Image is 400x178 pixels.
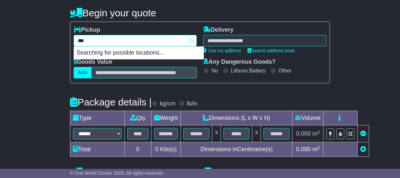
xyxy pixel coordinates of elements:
[212,125,221,142] td: x
[70,167,197,178] h4: Pickup Instructions
[296,146,311,153] span: 0.000
[151,142,181,157] td: Kilo(s)
[211,68,218,74] label: No
[248,48,294,53] a: Search address book
[360,146,366,153] a: Add new item
[160,100,176,107] label: kg/cm
[124,142,151,157] td: 0
[187,100,198,107] label: lb/in
[74,67,92,78] label: AUD
[231,68,266,74] label: Lithium Battery
[70,111,124,125] td: Type
[70,97,152,107] h4: Package details |
[203,48,241,53] a: Use my address
[74,26,100,34] label: Pickup
[317,145,320,150] sup: 3
[181,142,293,157] td: Dimensions in Centimetre(s)
[203,167,330,178] h4: Delivery Instructions
[203,26,234,34] label: Delivery
[203,58,276,66] label: Any Dangerous Goods?
[151,111,181,125] td: Weight
[74,58,112,66] label: Goods Value
[317,130,320,135] sup: 3
[74,35,197,46] typeahead: Please provide city
[279,68,292,74] label: Other
[293,111,323,125] td: Volume
[296,130,311,137] span: 0.000
[70,8,330,18] h4: Begin your quote
[74,47,204,59] p: Searching for possible locations...
[360,130,366,137] a: Remove this item
[124,111,151,125] td: Qty
[181,111,293,125] td: Dimensions (L x W x H)
[70,170,164,176] span: © One World Courier 2025. All rights reserved.
[312,130,320,137] span: m
[312,146,320,153] span: m
[252,125,261,142] td: x
[155,146,159,153] span: 0
[70,142,124,157] td: Total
